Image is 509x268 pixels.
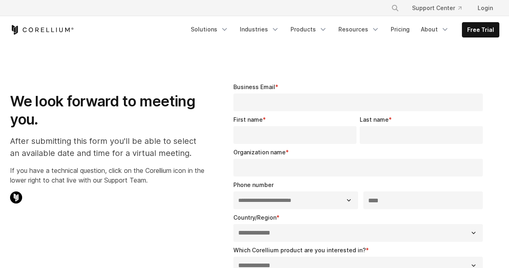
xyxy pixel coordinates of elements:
[233,116,263,123] span: First name
[471,1,499,15] a: Login
[233,149,286,156] span: Organization name
[10,92,204,129] h1: We look forward to meeting you.
[186,22,499,37] div: Navigation Menu
[286,22,332,37] a: Products
[10,135,204,159] p: After submitting this form you'll be able to select an available date and time for a virtual meet...
[10,191,22,204] img: Corellium Chat Icon
[233,181,274,188] span: Phone number
[462,23,499,37] a: Free Trial
[416,22,454,37] a: About
[388,1,402,15] button: Search
[233,83,275,90] span: Business Email
[233,247,366,253] span: Which Corellium product are you interested in?
[233,214,276,221] span: Country/Region
[10,25,74,35] a: Corellium Home
[381,1,499,15] div: Navigation Menu
[360,116,389,123] span: Last name
[334,22,384,37] a: Resources
[186,22,233,37] a: Solutions
[10,166,204,185] p: If you have a technical question, click on the Corellium icon in the lower right to chat live wit...
[406,1,468,15] a: Support Center
[235,22,284,37] a: Industries
[386,22,414,37] a: Pricing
